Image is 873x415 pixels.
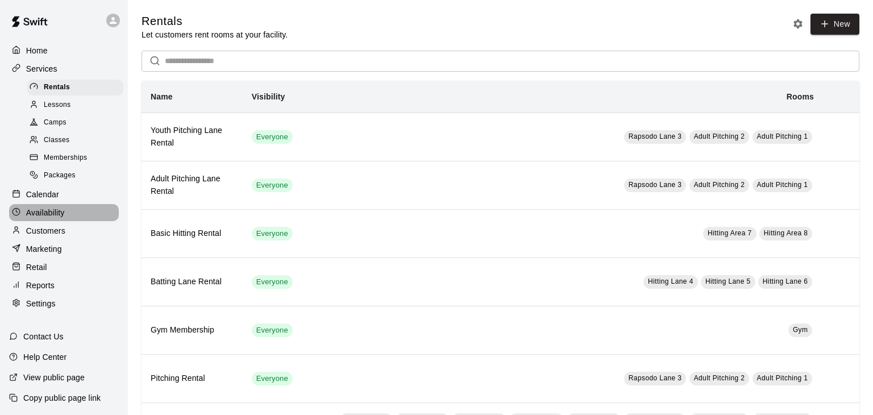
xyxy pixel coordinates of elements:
p: Settings [26,298,56,309]
h6: Youth Pitching Lane Rental [151,125,234,150]
p: Copy public page link [23,392,101,404]
div: This service is visible to all of your customers [252,323,293,337]
p: Services [26,63,57,74]
a: Packages [27,167,128,185]
span: Packages [44,170,76,181]
h6: Basic Hitting Rental [151,227,234,240]
a: New [810,14,859,35]
p: Retail [26,262,47,273]
div: Rentals [27,80,123,96]
p: View public page [23,372,85,383]
h5: Rentals [142,14,288,29]
span: Lessons [44,99,71,111]
h6: Gym Membership [151,324,234,337]
span: Hitting Area 7 [708,229,752,237]
span: Everyone [252,325,293,336]
span: Everyone [252,229,293,239]
a: Camps [27,114,128,132]
a: Memberships [27,150,128,167]
span: Rapsodo Lane 3 [629,181,682,189]
span: Hitting Area 8 [764,229,808,237]
span: Rapsodo Lane 3 [629,132,682,140]
span: Hitting Lane 5 [705,277,751,285]
a: Lessons [27,96,128,114]
span: Everyone [252,277,293,288]
a: Retail [9,259,119,276]
span: Adult Pitching 2 [694,132,745,140]
div: This service is visible to all of your customers [252,372,293,385]
span: Hitting Lane 4 [648,277,693,285]
span: Memberships [44,152,87,164]
a: Settings [9,295,119,312]
a: Availability [9,204,119,221]
h6: Pitching Rental [151,372,234,385]
p: Customers [26,225,65,236]
span: Rentals [44,82,70,93]
p: Home [26,45,48,56]
div: Lessons [27,97,123,113]
a: Home [9,42,119,59]
div: This service is visible to all of your customers [252,275,293,289]
a: Rentals [27,78,128,96]
span: Adult Pitching 2 [694,374,745,382]
a: Services [9,60,119,77]
div: Camps [27,115,123,131]
a: Customers [9,222,119,239]
a: Calendar [9,186,119,203]
span: Adult Pitching 2 [694,181,745,189]
div: Memberships [27,150,123,166]
span: Gym [793,326,808,334]
p: Marketing [26,243,62,255]
span: Rapsodo Lane 3 [629,374,682,382]
div: Packages [27,168,123,184]
p: Help Center [23,351,66,363]
span: Everyone [252,374,293,384]
a: Classes [27,132,128,150]
b: Rooms [787,92,814,101]
button: Rental settings [789,15,807,32]
p: Reports [26,280,55,291]
span: Everyone [252,132,293,143]
b: Visibility [252,92,285,101]
a: Reports [9,277,119,294]
p: Availability [26,207,65,218]
div: This service is visible to all of your customers [252,179,293,192]
span: Adult Pitching 1 [757,181,808,189]
div: This service is visible to all of your customers [252,130,293,144]
span: Everyone [252,180,293,191]
p: Calendar [26,189,59,200]
span: Adult Pitching 1 [757,374,808,382]
span: Hitting Lane 6 [763,277,808,285]
div: Classes [27,132,123,148]
p: Let customers rent rooms at your facility. [142,29,288,40]
span: Camps [44,117,66,128]
b: Name [151,92,173,101]
span: Adult Pitching 1 [757,132,808,140]
h6: Adult Pitching Lane Rental [151,173,234,198]
div: This service is visible to all of your customers [252,227,293,240]
h6: Batting Lane Rental [151,276,234,288]
p: Contact Us [23,331,64,342]
a: Marketing [9,240,119,258]
span: Classes [44,135,69,146]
